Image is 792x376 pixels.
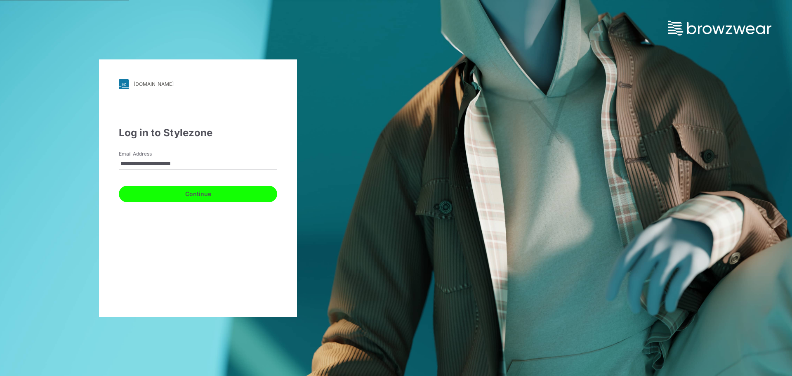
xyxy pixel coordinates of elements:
a: [DOMAIN_NAME] [119,79,277,89]
img: browzwear-logo.73288ffb.svg [668,21,771,35]
label: Email Address [119,150,177,158]
div: Log in to Stylezone [119,125,277,140]
div: [DOMAIN_NAME] [134,81,174,87]
button: Continue [119,186,277,202]
img: svg+xml;base64,PHN2ZyB3aWR0aD0iMjgiIGhlaWdodD0iMjgiIHZpZXdCb3g9IjAgMCAyOCAyOCIgZmlsbD0ibm9uZSIgeG... [119,79,129,89]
